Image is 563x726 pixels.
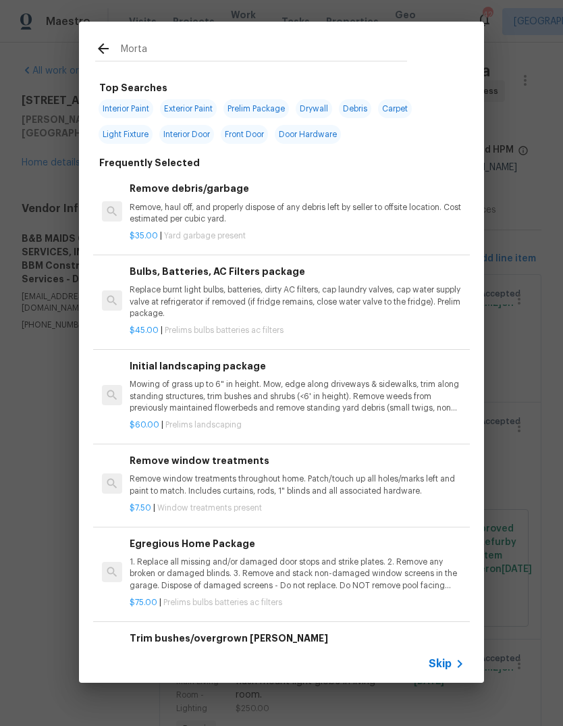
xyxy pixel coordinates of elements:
h6: Trim bushes/overgrown [PERSON_NAME] [130,631,464,646]
h6: Bulbs, Batteries, AC Filters package [130,264,464,279]
p: 1. Replace all missing and/or damaged door stops and strike plates. 2. Remove any broken or damag... [130,556,464,591]
span: Door Hardware [275,125,341,144]
span: Drywall [296,99,332,118]
span: Interior Paint [99,99,153,118]
span: Interior Door [159,125,214,144]
span: $60.00 [130,421,159,429]
p: | [130,597,464,608]
p: Mowing of grass up to 6" in height. Mow, edge along driveways & sidewalks, trim along standing st... [130,379,464,413]
span: Prelims bulbs batteries ac filters [165,326,284,334]
span: Debris [339,99,371,118]
span: Exterior Paint [160,99,217,118]
span: Prelims bulbs batteries ac filters [163,598,282,606]
p: Remove, haul off, and properly dispose of any debris left by seller to offsite location. Cost est... [130,202,464,225]
h6: Remove debris/garbage [130,181,464,196]
span: $7.50 [130,504,151,512]
span: Skip [429,657,452,671]
span: $75.00 [130,598,157,606]
p: | [130,502,464,514]
span: $45.00 [130,326,159,334]
h6: Remove window treatments [130,453,464,468]
p: | [130,419,464,431]
input: Search issues or repairs [121,41,407,61]
span: Prelims landscaping [165,421,242,429]
h6: Initial landscaping package [130,359,464,373]
p: Replace burnt light bulbs, batteries, dirty AC filters, cap laundry valves, cap water supply valv... [130,284,464,319]
p: Remove window treatments throughout home. Patch/touch up all holes/marks left and paint to match.... [130,473,464,496]
span: Light Fixture [99,125,153,144]
h6: Egregious Home Package [130,536,464,551]
span: Window treatments present [157,504,262,512]
h6: Top Searches [99,80,167,95]
span: Carpet [378,99,412,118]
span: Yard garbage present [164,232,246,240]
span: Front Door [221,125,268,144]
h6: Frequently Selected [99,155,200,170]
span: $35.00 [130,232,158,240]
p: | [130,230,464,242]
span: Prelim Package [223,99,289,118]
p: | [130,325,464,336]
